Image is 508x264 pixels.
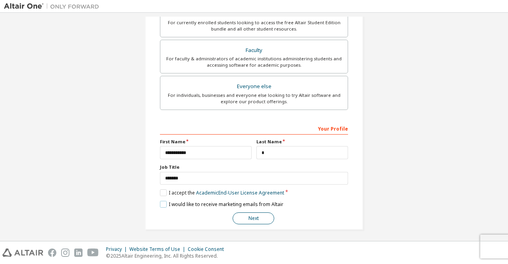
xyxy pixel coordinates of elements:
div: Your Profile [160,122,348,135]
img: facebook.svg [48,249,56,257]
label: I accept the [160,189,284,196]
p: © 2025 Altair Engineering, Inc. All Rights Reserved. [106,252,229,259]
a: Academic End-User License Agreement [196,189,284,196]
button: Next [233,212,274,224]
div: For currently enrolled students looking to access the free Altair Student Edition bundle and all ... [165,19,343,32]
div: For faculty & administrators of academic institutions administering students and accessing softwa... [165,56,343,68]
div: Website Terms of Use [129,246,188,252]
img: altair_logo.svg [2,249,43,257]
div: For individuals, businesses and everyone else looking to try Altair software and explore our prod... [165,92,343,105]
label: Job Title [160,164,348,170]
div: Everyone else [165,81,343,92]
img: linkedin.svg [74,249,83,257]
label: First Name [160,139,252,145]
div: Privacy [106,246,129,252]
label: Last Name [256,139,348,145]
img: Altair One [4,2,103,10]
label: I would like to receive marketing emails from Altair [160,201,283,208]
div: Faculty [165,45,343,56]
img: instagram.svg [61,249,69,257]
img: youtube.svg [87,249,99,257]
div: Cookie Consent [188,246,229,252]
